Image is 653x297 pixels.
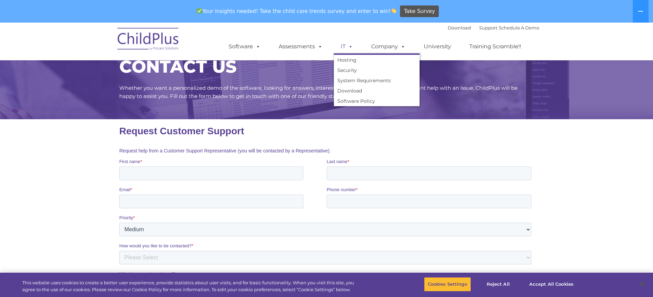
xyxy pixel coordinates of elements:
[525,277,577,292] button: Accept All Cookies
[634,277,650,292] button: Close
[424,277,471,292] button: Cookies Settings
[272,40,329,53] a: Assessments
[499,25,539,30] a: Schedule A Demo
[334,75,420,86] a: System Requirements
[119,85,518,99] span: Whether you want a personalized demo of the software, looking for answers, interested in training...
[479,25,497,30] a: Support
[448,25,471,30] a: Download
[114,23,183,57] img: ChildPlus by Procare Solutions
[477,277,520,292] button: Reject All
[334,55,420,65] a: Hosting
[334,86,420,96] a: Download
[334,65,420,75] a: Security
[400,5,439,17] a: Take Survey
[119,56,237,77] span: CONTACT US
[222,40,267,53] a: Software
[417,40,458,53] a: University
[22,280,359,293] div: This website uses cookies to create a better user experience, provide statistics about user visit...
[462,40,528,53] a: Training Scramble!!
[364,40,412,53] a: Company
[404,5,435,17] span: Take Survey
[334,96,420,106] a: Software Policy
[448,25,539,30] font: |
[334,40,360,53] a: IT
